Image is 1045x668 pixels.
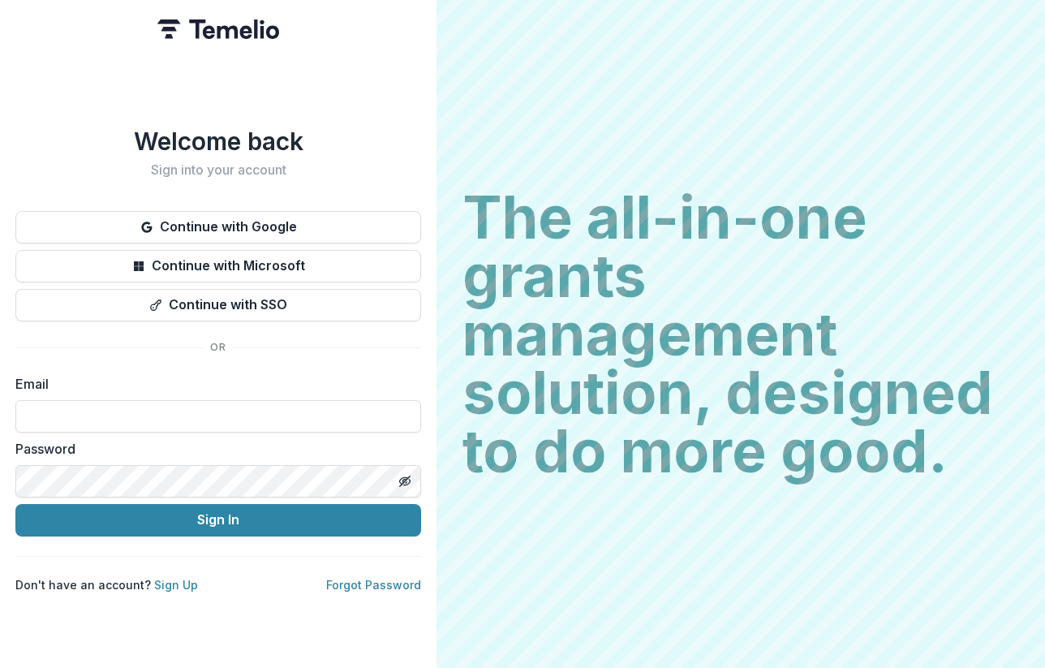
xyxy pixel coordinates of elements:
[15,289,421,321] button: Continue with SSO
[15,127,421,156] h1: Welcome back
[326,578,421,592] a: Forgot Password
[392,468,418,494] button: Toggle password visibility
[15,374,411,394] label: Email
[15,211,421,243] button: Continue with Google
[15,576,198,593] p: Don't have an account?
[15,162,421,178] h2: Sign into your account
[157,19,279,39] img: Temelio
[15,250,421,282] button: Continue with Microsoft
[154,578,198,592] a: Sign Up
[15,504,421,537] button: Sign In
[15,439,411,459] label: Password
